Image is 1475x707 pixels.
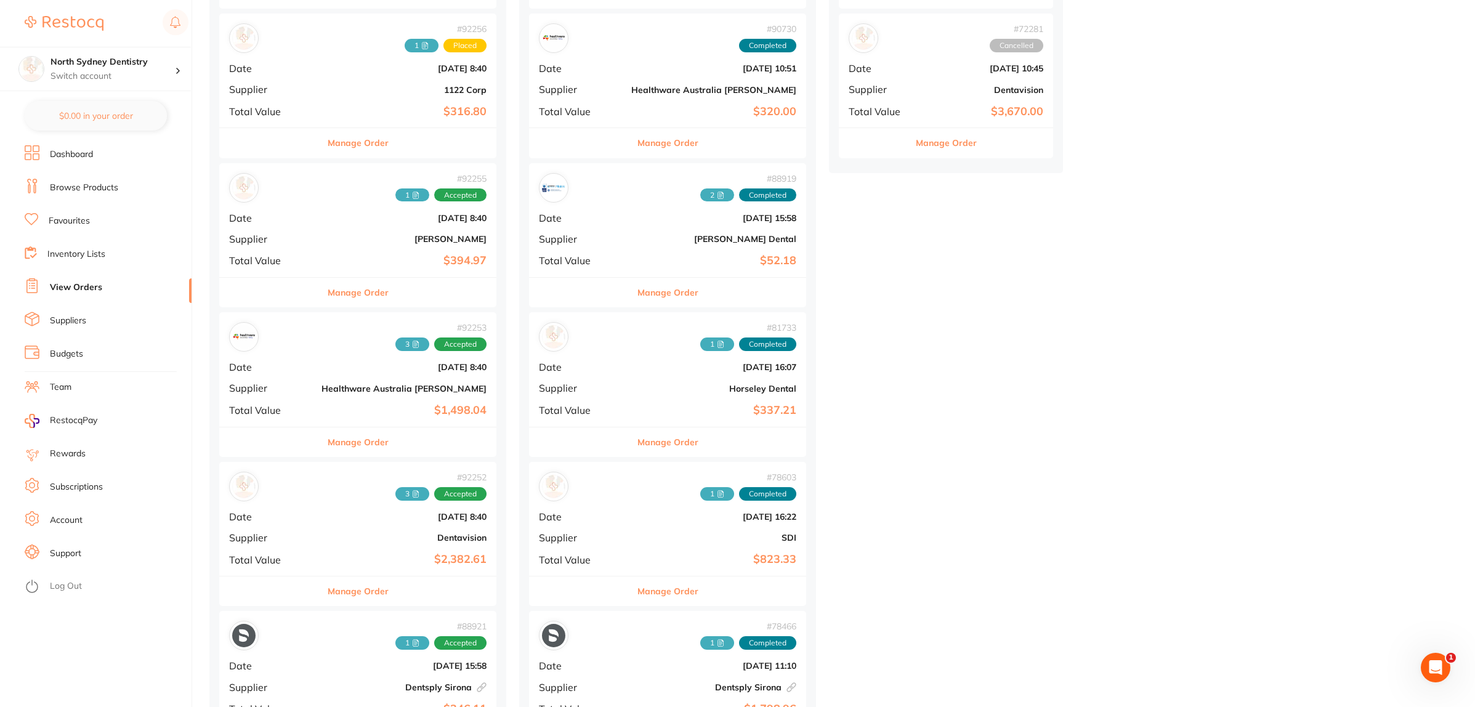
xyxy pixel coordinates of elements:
button: Manage Order [637,128,698,158]
span: Received [700,337,734,351]
span: # 78603 [700,472,796,482]
span: Date [229,362,312,373]
b: [DATE] 16:22 [631,512,796,522]
iframe: Intercom live chat [1421,653,1450,682]
span: Received [700,636,734,650]
span: # 81733 [700,323,796,333]
span: Completed [739,487,796,501]
b: $1,498.04 [321,404,487,417]
button: Manage Order [637,576,698,606]
span: # 72281 [990,24,1043,34]
span: # 88919 [700,174,796,184]
img: Dentsply Sirona [542,624,565,647]
a: View Orders [50,281,102,294]
span: Received [395,487,429,501]
b: [DATE] 15:58 [321,661,487,671]
span: Accepted [434,337,487,351]
img: Dentavision [852,26,875,50]
b: Dentsply Sirona [321,682,487,692]
img: Healthware Australia Ridley [542,26,565,50]
span: Received [700,188,734,202]
span: Accepted [434,487,487,501]
button: Log Out [25,577,188,597]
span: Received [700,487,734,501]
span: Date [229,511,312,522]
a: Inventory Lists [47,248,105,261]
img: Healthware Australia Ridley [232,325,256,349]
span: Received [395,337,429,351]
span: Received [395,636,429,650]
span: Cancelled [990,39,1043,52]
a: Log Out [50,580,82,592]
span: Total Value [539,106,621,117]
b: 1122 Corp [321,85,487,95]
a: Suppliers [50,315,86,327]
div: Healthware Australia Ridley#922533 AcceptedDate[DATE] 8:40SupplierHealthware Australia [PERSON_NA... [219,312,496,457]
span: Supplier [229,682,312,693]
b: [DATE] 8:40 [321,213,487,223]
a: Favourites [49,215,90,227]
div: Henry Schein Halas#922551 AcceptedDate[DATE] 8:40Supplier[PERSON_NAME]Total Value$394.97Manage Order [219,163,496,308]
b: $2,382.61 [321,553,487,566]
b: $823.33 [631,553,796,566]
span: Date [849,63,910,74]
span: Received [395,188,429,202]
span: Supplier [539,233,621,244]
b: $320.00 [631,105,796,118]
span: Date [539,212,621,224]
span: Supplier [539,84,621,95]
b: [DATE] 8:40 [321,63,487,73]
button: Manage Order [328,427,389,457]
a: Support [50,547,81,560]
button: Manage Order [637,427,698,457]
div: Dentavision#922523 AcceptedDate[DATE] 8:40SupplierDentavisionTotal Value$2,382.61Manage Order [219,462,496,607]
b: Dentavision [920,85,1043,95]
b: [PERSON_NAME] [321,234,487,244]
img: Dentavision [232,475,256,498]
a: Budgets [50,348,83,360]
span: Total Value [229,106,312,117]
span: Completed [739,337,796,351]
img: Horseley Dental [542,325,565,349]
b: SDI [631,533,796,543]
img: North Sydney Dentistry [19,57,44,81]
b: Healthware Australia [PERSON_NAME] [631,85,796,95]
b: Dentavision [321,533,487,543]
span: Total Value [539,554,621,565]
b: Dentsply Sirona [631,682,796,692]
img: Henry Schein Halas [232,176,256,200]
span: Supplier [539,532,621,543]
button: Manage Order [637,278,698,307]
span: Supplier [229,84,312,95]
span: # 88921 [395,621,487,631]
b: $337.21 [631,404,796,417]
span: Completed [739,188,796,202]
span: Accepted [434,188,487,202]
span: # 90730 [739,24,796,34]
button: $0.00 in your order [25,101,167,131]
span: Placed [443,39,487,52]
span: Total Value [539,405,621,416]
img: SDI [542,475,565,498]
span: Supplier [539,682,621,693]
b: [DATE] 11:10 [631,661,796,671]
button: Manage Order [328,128,389,158]
b: [DATE] 10:51 [631,63,796,73]
span: # 92255 [395,174,487,184]
span: # 92253 [395,323,487,333]
img: Dentsply Sirona [232,624,256,647]
a: Account [50,514,83,527]
button: Manage Order [328,576,389,606]
b: [DATE] 15:58 [631,213,796,223]
a: Browse Products [50,182,118,194]
b: [PERSON_NAME] Dental [631,234,796,244]
b: Healthware Australia [PERSON_NAME] [321,384,487,394]
button: Manage Order [328,278,389,307]
span: Date [229,212,312,224]
a: Rewards [50,448,86,460]
a: Team [50,381,71,394]
img: Restocq Logo [25,16,103,31]
span: RestocqPay [50,414,97,427]
span: Total Value [229,255,312,266]
b: [DATE] 8:40 [321,512,487,522]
